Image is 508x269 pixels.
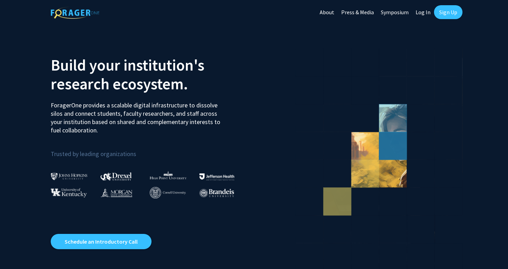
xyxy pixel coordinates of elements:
img: ForagerOne Logo [51,7,99,19]
img: High Point University [150,171,187,179]
img: Thomas Jefferson University [199,173,234,180]
img: Johns Hopkins University [51,173,88,180]
p: ForagerOne provides a scalable digital infrastructure to dissolve silos and connect students, fac... [51,96,225,134]
a: Opens in a new tab [51,234,151,249]
img: Morgan State University [100,188,132,197]
a: Sign Up [434,5,462,19]
img: Cornell University [150,187,186,198]
p: Trusted by leading organizations [51,140,249,159]
h2: Build your institution's research ecosystem. [51,56,249,93]
img: Drexel University [100,172,132,180]
iframe: Chat [5,238,30,264]
img: University of Kentucky [51,188,87,197]
img: Brandeis University [199,189,234,197]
